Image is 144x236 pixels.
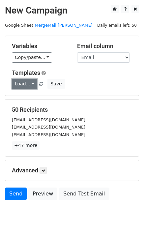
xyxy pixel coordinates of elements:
[12,125,85,130] small: [EMAIL_ADDRESS][DOMAIN_NAME]
[12,167,132,174] h5: Advanced
[12,52,52,63] a: Copy/paste...
[28,188,57,200] a: Preview
[35,23,93,28] a: MergeMail [PERSON_NAME]
[12,69,40,76] a: Templates
[47,79,65,89] button: Save
[5,188,27,200] a: Send
[12,141,40,150] a: +47 more
[12,79,37,89] a: Load...
[95,23,139,28] a: Daily emails left: 50
[59,188,109,200] a: Send Test Email
[111,204,144,236] iframe: Chat Widget
[12,43,67,50] h5: Variables
[5,23,93,28] small: Google Sheet:
[5,5,139,16] h2: New Campaign
[12,106,132,113] h5: 50 Recipients
[77,43,132,50] h5: Email column
[12,117,85,122] small: [EMAIL_ADDRESS][DOMAIN_NAME]
[12,132,85,137] small: [EMAIL_ADDRESS][DOMAIN_NAME]
[95,22,139,29] span: Daily emails left: 50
